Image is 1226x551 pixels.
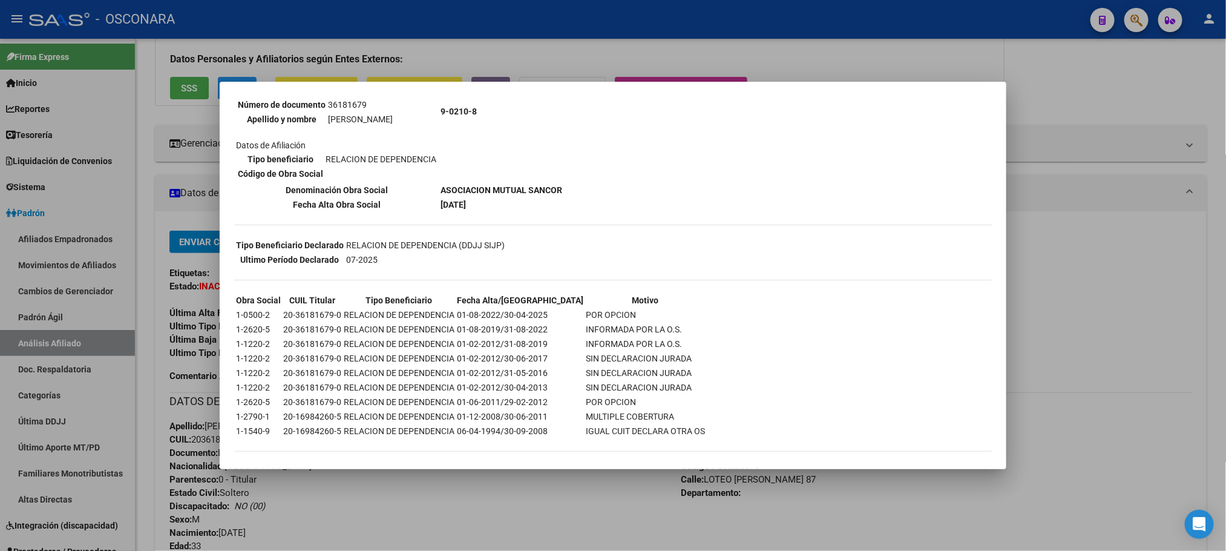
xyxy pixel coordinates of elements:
[343,381,455,394] td: RELACION DE DEPENDENCIA
[585,424,706,438] td: IGUAL CUIT DECLARA OTRA OS
[343,352,455,365] td: RELACION DE DEPENDENCIA
[237,98,326,111] th: Número de documento
[456,366,584,380] td: 01-02-2012/31-05-2016
[283,294,342,307] th: CUIL Titular
[585,395,706,409] td: POR OPCION
[585,381,706,394] td: SIN DECLARACION JURADA
[327,113,407,126] td: [PERSON_NAME]
[237,153,324,166] th: Tipo beneficiario
[456,323,584,336] td: 01-08-2019/31-08-2022
[343,410,455,423] td: RELACION DE DEPENDENCIA
[235,239,344,252] th: Tipo Beneficiario Declarado
[235,337,281,351] td: 1-1220-2
[585,323,706,336] td: INFORMADA POR LA O.S.
[343,337,455,351] td: RELACION DE DEPENDENCIA
[346,253,505,266] td: 07-2025
[237,113,326,126] th: Apellido y nombre
[235,253,344,266] th: Ultimo Período Declarado
[456,381,584,394] td: 01-02-2012/30-04-2013
[343,366,455,380] td: RELACION DE DEPENDENCIA
[235,381,281,394] td: 1-1220-2
[235,366,281,380] td: 1-1220-2
[237,167,324,180] th: Código de Obra Social
[343,308,455,322] td: RELACION DE DEPENDENCIA
[283,381,342,394] td: 20-36181679-0
[235,41,439,182] td: Datos personales Datos de Afiliación
[235,294,281,307] th: Obra Social
[456,424,584,438] td: 06-04-1994/30-09-2008
[235,323,281,336] td: 1-2620-5
[235,395,281,409] td: 1-2620-5
[346,239,505,252] td: RELACION DE DEPENDENCIA (DDJJ SIJP)
[235,308,281,322] td: 1-0500-2
[283,410,342,423] td: 20-16984260-5
[456,294,584,307] th: Fecha Alta/[GEOGRAPHIC_DATA]
[235,198,439,211] th: Fecha Alta Obra Social
[585,308,706,322] td: POR OPCION
[456,352,584,365] td: 01-02-2012/30-06-2017
[327,98,407,111] td: 36181679
[283,395,342,409] td: 20-36181679-0
[585,352,706,365] td: SIN DECLARACION JURADA
[441,185,562,195] b: ASOCIACION MUTUAL SANCOR
[456,337,584,351] td: 01-02-2012/31-08-2019
[235,352,281,365] td: 1-1220-2
[343,395,455,409] td: RELACION DE DEPENDENCIA
[235,424,281,438] td: 1-1540-9
[283,424,342,438] td: 20-16984260-5
[1185,510,1214,539] div: Open Intercom Messenger
[343,323,455,336] td: RELACION DE DEPENDENCIA
[235,410,281,423] td: 1-2790-1
[585,294,706,307] th: Motivo
[325,153,437,166] td: RELACION DE DEPENDENCIA
[585,366,706,380] td: SIN DECLARACION JURADA
[343,424,455,438] td: RELACION DE DEPENDENCIA
[456,395,584,409] td: 01-06-2011/29-02-2012
[441,107,477,116] b: 9-0210-8
[456,308,584,322] td: 01-08-2022/30-04-2025
[283,308,342,322] td: 20-36181679-0
[456,410,584,423] td: 01-12-2008/30-06-2011
[283,366,342,380] td: 20-36181679-0
[283,337,342,351] td: 20-36181679-0
[441,200,466,210] b: [DATE]
[283,352,342,365] td: 20-36181679-0
[343,294,455,307] th: Tipo Beneficiario
[585,337,706,351] td: INFORMADA POR LA O.S.
[283,323,342,336] td: 20-36181679-0
[585,410,706,423] td: MULTIPLE COBERTURA
[235,183,439,197] th: Denominación Obra Social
